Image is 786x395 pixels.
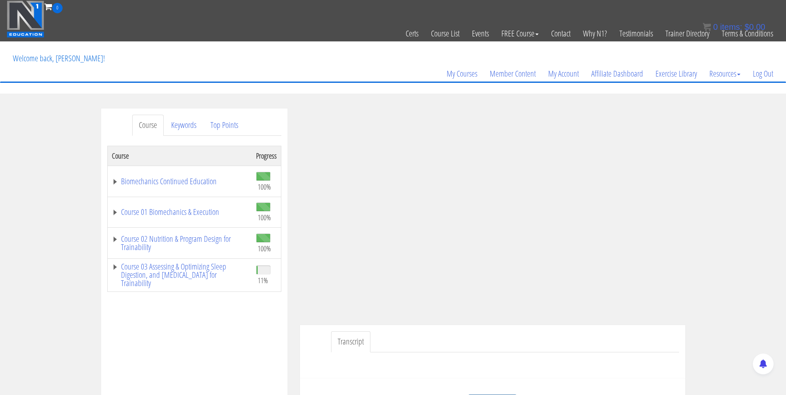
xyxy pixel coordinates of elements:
[44,1,63,12] a: 0
[425,13,466,54] a: Course List
[484,54,542,94] a: Member Content
[112,235,248,251] a: Course 02 Nutrition & Program Design for Trainability
[258,213,271,222] span: 100%
[613,13,659,54] a: Testimonials
[7,0,44,38] img: n1-education
[747,54,779,94] a: Log Out
[585,54,649,94] a: Affiliate Dashboard
[112,208,248,216] a: Course 01 Biomechanics & Execution
[495,13,545,54] a: FREE Course
[703,23,711,31] img: icon11.png
[112,263,248,287] a: Course 03 Assessing & Optimizing Sleep Digestion, and [MEDICAL_DATA] for Trainability
[745,22,765,31] bdi: 0.00
[399,13,425,54] a: Certs
[716,13,779,54] a: Terms & Conditions
[649,54,703,94] a: Exercise Library
[164,115,203,136] a: Keywords
[713,22,718,31] span: 0
[132,115,164,136] a: Course
[252,146,281,166] th: Progress
[745,22,749,31] span: $
[440,54,484,94] a: My Courses
[258,244,271,253] span: 100%
[331,331,370,352] a: Transcript
[659,13,716,54] a: Trainer Directory
[466,13,495,54] a: Events
[107,146,252,166] th: Course
[577,13,613,54] a: Why N1?
[703,54,747,94] a: Resources
[258,182,271,191] span: 100%
[720,22,742,31] span: items:
[52,3,63,13] span: 0
[204,115,245,136] a: Top Points
[7,42,111,75] p: Welcome back, [PERSON_NAME]!
[703,22,765,31] a: 0 items: $0.00
[258,276,268,285] span: 11%
[545,13,577,54] a: Contact
[112,177,248,185] a: Biomechanics Continued Education
[542,54,585,94] a: My Account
